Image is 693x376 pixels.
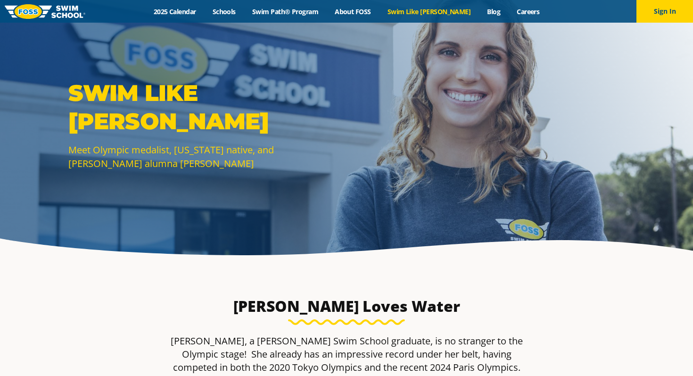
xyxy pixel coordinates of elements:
[68,79,342,135] p: SWIM LIKE [PERSON_NAME]
[327,7,379,16] a: About FOSS
[218,297,475,316] h3: [PERSON_NAME] Loves Water
[204,7,244,16] a: Schools
[379,7,479,16] a: Swim Like [PERSON_NAME]
[479,7,509,16] a: Blog
[68,143,342,170] p: Meet Olympic medalist, [US_STATE] native, and [PERSON_NAME] alumna [PERSON_NAME]
[509,7,548,16] a: Careers
[244,7,326,16] a: Swim Path® Program
[145,7,204,16] a: 2025 Calendar
[5,4,85,19] img: FOSS Swim School Logo
[163,334,530,374] p: [PERSON_NAME], a [PERSON_NAME] Swim School graduate, is no stranger to the Olympic stage! She alr...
